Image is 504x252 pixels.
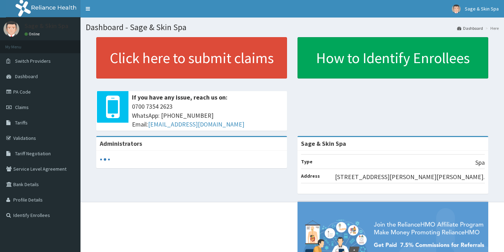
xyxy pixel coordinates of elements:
svg: audio-loading [100,154,110,165]
span: Tariffs [15,120,28,126]
span: Tariff Negotiation [15,150,51,157]
img: User Image [3,21,19,37]
b: Address [301,173,320,179]
p: Sage & Skin Spa [24,23,68,29]
img: User Image [452,5,461,13]
li: Here [484,25,499,31]
a: [EMAIL_ADDRESS][DOMAIN_NAME] [148,120,244,128]
a: Click here to submit claims [96,37,287,79]
span: 0700 7354 2623 WhatsApp: [PHONE_NUMBER] Email: [132,102,283,129]
strong: Sage & Skin Spa [301,139,346,148]
span: Dashboard [15,73,38,80]
h1: Dashboard - Sage & Skin Spa [86,23,499,32]
a: Dashboard [457,25,483,31]
span: Claims [15,104,29,110]
b: If you have any issue, reach us on: [132,93,227,101]
a: How to Identify Enrollees [297,37,488,79]
span: Sage & Skin Spa [465,6,499,12]
b: Type [301,158,313,165]
b: Administrators [100,139,142,148]
p: [STREET_ADDRESS][PERSON_NAME][PERSON_NAME]. [335,172,485,182]
span: Switch Providers [15,58,51,64]
p: Spa [475,158,485,167]
a: Online [24,32,41,36]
